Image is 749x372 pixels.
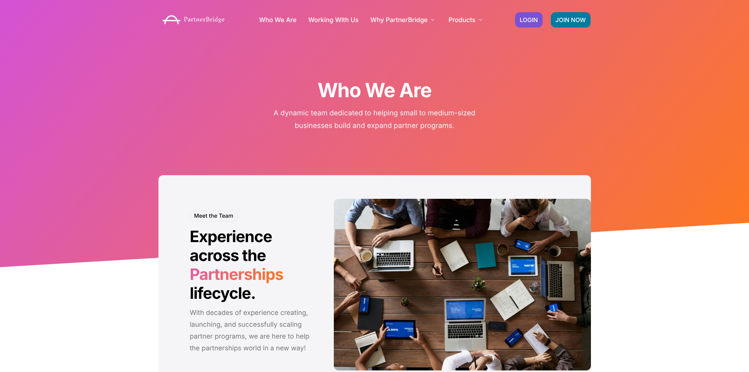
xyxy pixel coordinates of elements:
p: With decades of experience creating, launching, and successfully scaling partner programs, we are... [190,307,311,354]
a: Working With Us [308,17,359,23]
span: LOGIN [520,17,538,23]
h1: Who We Are [158,79,591,102]
span: JOIN NOW [556,17,586,23]
h2: Experience across the lifecycle. [190,227,311,303]
a: LOGIN [515,12,543,28]
h6: Meet the Team [190,211,238,222]
a: Products [449,17,484,23]
a: JOIN NOW [551,12,591,28]
a: Who We Are [259,17,296,23]
p: A dynamic team dedicated to helping small to medium-sized businesses build and expand partner pro... [267,107,483,132]
span: Partnerships [190,265,283,284]
a: Why PartnerBridge [370,17,437,23]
